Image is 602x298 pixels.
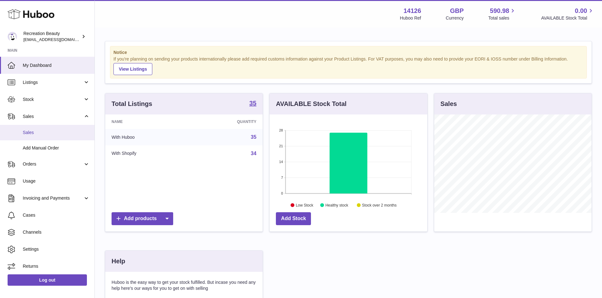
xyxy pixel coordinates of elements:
a: Log out [8,274,87,286]
text: 0 [281,191,283,195]
a: Add Stock [276,212,311,225]
text: 7 [281,176,283,179]
text: 28 [279,128,283,132]
img: internalAdmin-14126@internal.huboo.com [8,32,17,41]
h3: Total Listings [112,100,152,108]
text: Low Stock [296,203,313,207]
p: Huboo is the easy way to get your stock fulfilled. But incase you need any help here's our ways f... [112,279,256,291]
span: Usage [23,178,90,184]
strong: 35 [249,100,256,106]
a: 590.98 Total sales [488,7,516,21]
th: Quantity [190,114,263,129]
strong: Notice [113,50,583,56]
h3: Sales [441,100,457,108]
span: AVAILABLE Stock Total [541,15,594,21]
span: 0.00 [575,7,587,15]
a: 0.00 AVAILABLE Stock Total [541,7,594,21]
span: Total sales [488,15,516,21]
text: 21 [279,144,283,148]
a: Add products [112,212,173,225]
div: Currency [446,15,464,21]
span: Sales [23,130,90,136]
td: With Huboo [105,129,190,145]
span: Invoicing and Payments [23,195,83,201]
span: 590.98 [490,7,509,15]
a: 35 [251,134,257,140]
span: My Dashboard [23,62,90,68]
text: 14 [279,160,283,164]
span: Returns [23,263,90,269]
h3: AVAILABLE Stock Total [276,100,346,108]
div: Huboo Ref [400,15,421,21]
a: 35 [249,100,256,108]
span: Settings [23,246,90,252]
span: [EMAIL_ADDRESS][DOMAIN_NAME] [23,37,93,42]
span: Stock [23,96,83,102]
span: Add Manual Order [23,145,90,151]
td: With Shopify [105,145,190,162]
div: If you're planning on sending your products internationally please add required customs informati... [113,56,583,75]
h3: Help [112,257,125,266]
span: Listings [23,79,83,85]
div: Recreation Beauty [23,31,80,43]
span: Sales [23,114,83,120]
a: View Listings [113,63,152,75]
strong: GBP [450,7,464,15]
text: Stock over 2 months [362,203,397,207]
strong: 14126 [404,7,421,15]
span: Cases [23,212,90,218]
text: Healthy stock [325,203,349,207]
a: 34 [251,151,257,156]
th: Name [105,114,190,129]
span: Orders [23,161,83,167]
span: Channels [23,229,90,235]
